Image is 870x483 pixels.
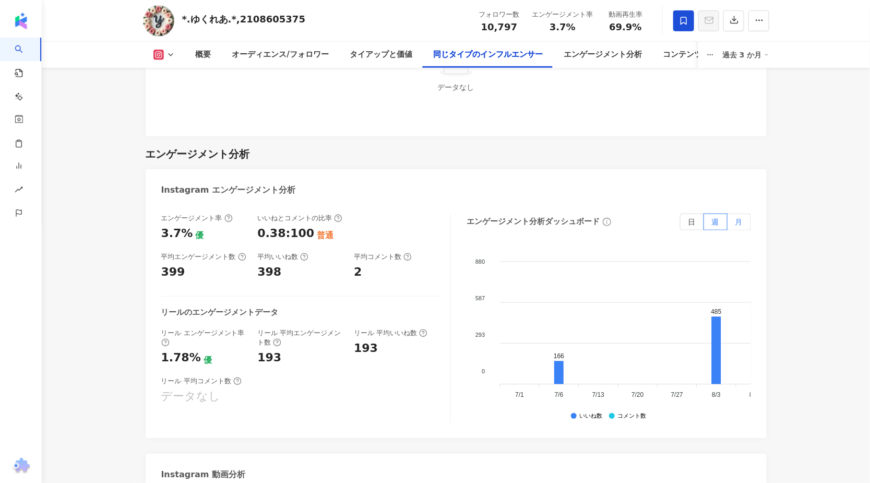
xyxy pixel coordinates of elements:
div: フォロワー数 [479,9,520,20]
div: 193 [257,350,281,366]
div: 動画再生率 [606,9,646,20]
span: 月 [735,218,743,226]
img: KOL Avatar [143,5,174,37]
div: いいねとコメントの比率 [257,214,342,223]
div: リール 平均いいね数 [354,328,427,338]
a: search [15,38,35,150]
span: 10,797 [481,21,517,32]
div: 193 [354,340,378,357]
div: いいね数 [580,413,603,420]
span: 69.9% [609,22,641,32]
span: 3.7% [550,22,576,32]
div: 平均コメント数 [354,252,412,262]
img: chrome extension [11,458,31,475]
tspan: 8/10 [749,391,762,398]
tspan: 587 [475,295,485,301]
div: 399 [161,264,185,280]
div: Instagram 動画分析 [161,469,246,480]
tspan: 7/27 [671,391,683,398]
tspan: 293 [475,332,485,338]
div: Instagram エンゲージメント分析 [161,184,296,196]
div: オーディエンス/フォロワー [232,49,329,61]
div: エンゲージメント分析 [146,147,250,161]
span: info-circle [601,216,613,228]
span: 日 [688,218,696,226]
tspan: 7/6 [554,391,563,398]
div: タイアップと価値 [350,49,412,61]
div: エンゲージメント率 [161,214,233,223]
tspan: 7/20 [631,391,644,398]
div: 平均エンゲージメント数 [161,252,246,262]
div: 優 [196,230,204,241]
div: リール 平均コメント数 [161,376,242,386]
div: *.ゆくれあ.*,2108605375 [182,13,306,26]
div: 概要 [196,49,211,61]
div: 398 [257,264,281,280]
div: エンゲージメント分析ダッシュボード [467,216,600,227]
div: リール 平均エンゲージメント数 [257,328,343,347]
div: 平均いいね数 [257,252,308,262]
div: エンゲージメント分析 [564,49,642,61]
img: logo icon [13,13,29,29]
div: リールのエンゲージメントデータ [161,307,279,318]
div: 3.7% [161,226,193,242]
div: エンゲージメント率 [532,9,593,20]
tspan: 7/1 [515,391,524,398]
tspan: 7/13 [592,391,604,398]
div: 優 [204,355,212,366]
span: 週 [712,218,719,226]
div: データなし [161,388,221,405]
span: rise [15,179,23,203]
div: 普通 [317,230,333,241]
div: リール エンゲージメント率 [161,328,247,347]
tspan: 0 [482,368,485,374]
div: 2 [354,264,362,280]
div: 過去 3 か月 [722,46,769,63]
tspan: 880 [475,258,485,264]
div: コメント数 [618,413,647,420]
div: 0.38:100 [257,226,314,242]
span: データなし [438,83,474,91]
tspan: 8/3 [712,391,721,398]
div: 1.78% [161,350,201,366]
div: コンテンツ内容分析 [663,49,733,61]
div: 同じタイプのインフルエンサー [433,49,543,61]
